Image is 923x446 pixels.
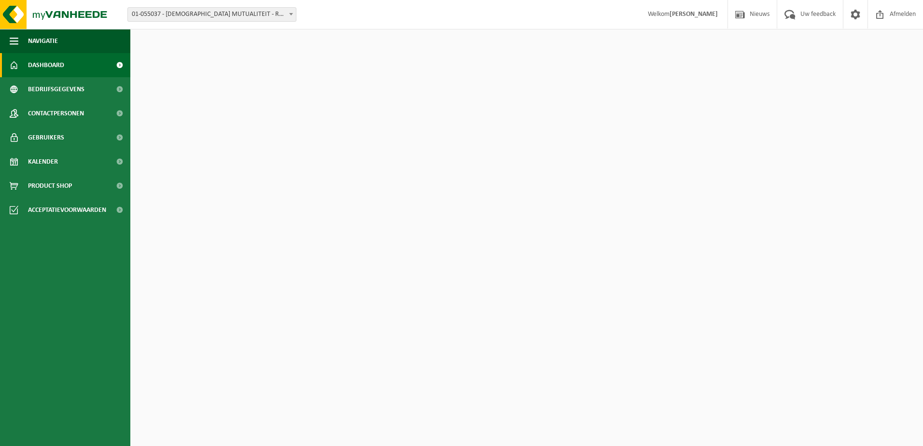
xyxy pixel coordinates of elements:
[28,29,58,53] span: Navigatie
[28,198,106,222] span: Acceptatievoorwaarden
[28,101,84,125] span: Contactpersonen
[28,77,84,101] span: Bedrijfsgegevens
[28,150,58,174] span: Kalender
[28,125,64,150] span: Gebruikers
[127,7,296,22] span: 01-055037 - CHRISTELIJKE MUTUALITEIT - ROESELARE
[28,53,64,77] span: Dashboard
[670,11,718,18] strong: [PERSON_NAME]
[28,174,72,198] span: Product Shop
[128,8,296,21] span: 01-055037 - CHRISTELIJKE MUTUALITEIT - ROESELARE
